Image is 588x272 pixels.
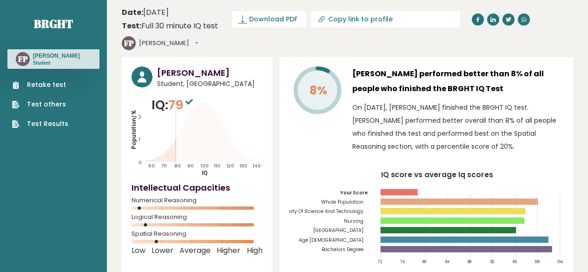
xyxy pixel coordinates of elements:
[309,82,327,99] tspan: 8%
[423,259,426,265] tspan: 80
[227,163,234,169] tspan: 120
[130,110,138,149] tspan: Population/%
[468,259,471,265] tspan: 88
[12,80,68,90] a: Retake test
[321,199,363,206] tspan: Whole Population
[139,39,198,48] button: [PERSON_NAME]
[139,136,140,142] tspan: 1
[214,163,220,169] tspan: 110
[202,169,208,177] tspan: IQ
[344,218,363,225] tspan: Nursing
[33,60,80,66] p: Student
[352,101,563,153] p: On [DATE], [PERSON_NAME] finished the BRGHT IQ test. [PERSON_NAME] performed better overall than ...
[157,66,263,79] h3: [PERSON_NAME]
[243,208,363,215] tspan: Nueva Ecija University Of Science And Technology
[132,181,263,194] h4: Intellectual Capacities
[122,7,169,18] time: [DATE]
[124,38,134,48] text: FP
[174,163,181,169] tspan: 80
[232,11,306,27] a: Download PDF
[247,249,263,252] span: High
[240,163,247,169] tspan: 130
[377,259,383,265] tspan: 72
[249,14,297,24] span: Download PDF
[148,163,155,169] tspan: 60
[535,259,540,265] tspan: 100
[33,52,80,60] h3: [PERSON_NAME]
[200,163,208,169] tspan: 100
[152,96,195,114] p: IQ:
[122,20,218,32] div: Full 30 minute IQ test
[322,246,363,253] tspan: Bachelors Degree
[122,7,143,18] b: Date:
[313,227,363,234] tspan: [GEOGRAPHIC_DATA]
[490,259,495,265] tspan: 92
[161,163,167,169] tspan: 70
[152,249,173,252] span: Lower
[512,259,517,265] tspan: 96
[400,259,405,265] tspan: 76
[132,249,145,252] span: Low
[132,199,263,202] span: Numerical Reasoning
[34,16,73,31] a: Brght
[157,79,263,89] span: Student, [GEOGRAPHIC_DATA]
[122,20,141,31] b: Test:
[340,189,368,196] tspan: Your Score
[381,170,493,179] tspan: IQ score vs average Iq scores
[132,232,263,236] span: Spatial Reasoning
[132,215,263,219] span: Logical Reasoning
[217,249,240,252] span: Higher
[12,100,68,109] a: Test others
[168,96,195,113] span: 79
[445,259,449,265] tspan: 84
[187,163,194,169] tspan: 90
[139,114,141,120] tspan: 2
[12,119,68,129] a: Test Results
[352,66,563,96] h3: [PERSON_NAME] performed better than 8% of all people who finished the BRGHT IQ Test
[179,249,211,252] span: Average
[299,237,363,244] tspan: Age [DEMOGRAPHIC_DATA]
[253,163,260,169] tspan: 140
[18,53,28,64] text: FP
[557,259,563,265] tspan: 104
[139,159,142,166] tspan: 0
